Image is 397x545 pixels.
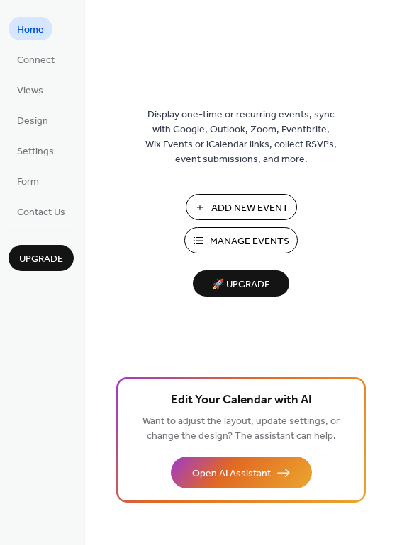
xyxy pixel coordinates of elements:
[211,201,289,216] span: Add New Event
[192,466,271,481] span: Open AI Assistant
[17,114,48,129] span: Design
[17,144,54,159] span: Settings
[210,234,289,249] span: Manage Events
[193,270,289,297] button: 🚀 Upgrade
[17,23,44,38] span: Home
[9,108,57,132] a: Design
[201,275,281,294] span: 🚀 Upgrade
[142,412,340,446] span: Want to adjust the layout, update settings, or change the design? The assistant can help.
[17,175,39,190] span: Form
[9,139,62,162] a: Settings
[145,108,337,167] span: Display one-time or recurring events, sync with Google, Outlook, Zoom, Eventbrite, Wix Events or ...
[9,200,74,223] a: Contact Us
[17,53,55,68] span: Connect
[17,84,43,98] span: Views
[171,457,312,488] button: Open AI Assistant
[9,169,47,193] a: Form
[9,245,74,271] button: Upgrade
[171,391,312,411] span: Edit Your Calendar with AI
[184,227,298,253] button: Manage Events
[9,78,52,101] a: Views
[9,17,52,40] a: Home
[9,47,63,71] a: Connect
[17,205,65,220] span: Contact Us
[186,194,297,220] button: Add New Event
[19,252,63,267] span: Upgrade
